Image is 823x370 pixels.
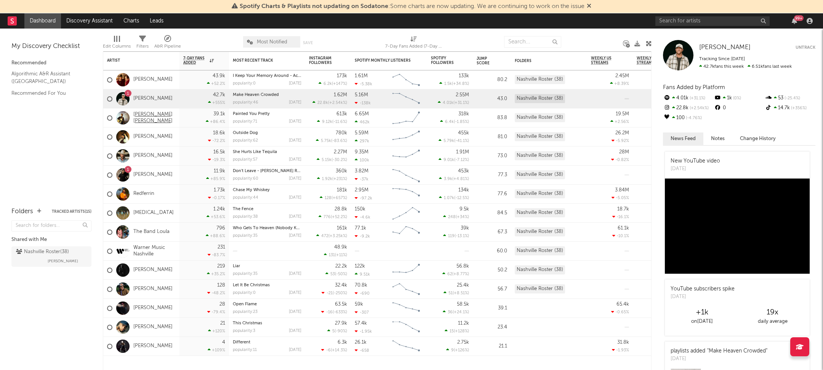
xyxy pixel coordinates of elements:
div: Who Gets To Heaven (Nobody Knows) [233,226,301,230]
input: Search for folders... [11,220,91,231]
div: 5.59M [355,131,368,136]
a: Painted You Pretty [233,112,270,116]
div: ( ) [439,176,469,181]
div: ( ) [439,195,469,200]
span: [PERSON_NAME] [699,44,751,51]
div: 56.8k [456,264,469,269]
div: popularity: 0 [233,81,256,86]
a: [PERSON_NAME] [133,77,173,83]
div: ( ) [443,214,469,219]
div: 6.65M [355,112,369,116]
div: +8.39 % [610,81,629,86]
div: 48.9k [334,245,347,250]
span: 1.5k [444,82,452,86]
a: Who Gets To Heaven (Nobody Knows) [233,226,308,230]
span: 9.12k [322,120,332,124]
span: 6.2k [323,82,332,86]
div: 39.1k [213,112,225,116]
div: 2.55M [456,92,469,97]
div: Recommended [11,59,91,68]
div: Nashville Roster (38) [515,94,565,103]
a: Let It Be Christmas [233,283,270,287]
div: +35.2 % [207,271,225,276]
span: +231 % [333,177,346,181]
div: 455k [458,131,469,136]
div: 43.0 [477,94,507,104]
div: Nashville Roster (38) [515,208,565,217]
div: 9.51k [355,272,370,277]
div: ( ) [439,138,469,143]
div: [DATE] [289,81,301,86]
div: 318k [458,112,469,116]
span: 5.75k [321,139,331,143]
div: [DATE] [671,165,720,173]
div: Nashville Roster (38) [515,132,565,141]
div: 9.5k [460,207,469,212]
div: 43.9k [213,73,225,78]
button: Tracked Artists(15) [52,210,91,214]
span: 5.79k [444,139,454,143]
div: ( ) [319,214,347,219]
div: 77.3 [477,171,507,180]
span: +3.25k % [330,234,346,238]
div: -138k [355,100,371,105]
div: New YouTube video [671,157,720,165]
a: Charts [118,13,144,29]
span: -7.12 % [455,158,468,162]
div: 133k [459,73,469,78]
span: 1.07k [444,196,454,200]
span: +8.77 % [453,272,468,276]
div: Chase My Whiskey [233,188,301,192]
svg: Chart title [389,147,423,166]
span: +356 % [790,106,807,110]
span: +11 % [336,253,346,257]
span: 22.8k [317,101,328,105]
span: 3.9k [444,177,452,181]
div: 18.7k [617,207,629,212]
div: -0.17 % [208,195,225,200]
div: A&R Pipeline [154,42,181,51]
a: Dashboard [24,13,61,29]
a: Liar [233,264,240,268]
span: 1.92k [322,177,332,181]
div: Nashville Roster (38) [515,189,565,198]
a: [PERSON_NAME] [133,267,173,273]
div: popularity: 57 [233,158,258,162]
div: 99 + [794,15,804,21]
span: 9.01k [444,158,454,162]
button: 99+ [792,18,797,24]
div: [DATE] [289,139,301,143]
span: 7-Day Fans Added [183,56,208,65]
a: [PERSON_NAME] [133,172,173,178]
div: ( ) [316,138,347,143]
div: 1.62M [334,92,347,97]
div: 181k [337,188,347,193]
div: popularity: 62 [233,139,258,143]
div: [DATE] [289,272,301,276]
span: 4.01k [443,101,453,105]
div: Painted You Pretty [233,112,301,116]
div: 1k [714,93,764,103]
div: 19.5M [616,112,629,116]
div: 60.0 [477,247,507,256]
div: ( ) [325,271,347,276]
svg: Chart title [389,204,423,223]
div: [DATE] [289,234,301,238]
span: Spotify Charts & Playlists not updating on Sodatone [240,3,388,10]
div: 77.1k [355,226,366,231]
span: 62 [447,272,452,276]
div: -37k [355,177,368,182]
div: +52.2 % [207,81,225,86]
span: -11.6 % [333,120,346,124]
span: +2.54k % [689,106,709,110]
div: 2.45M [615,73,629,78]
span: 128 [325,196,331,200]
div: Most Recent Track [233,58,290,63]
a: [PERSON_NAME] [PERSON_NAME] [133,112,176,124]
div: 173k [337,73,347,78]
div: Edit Columns [103,32,131,54]
div: Outside Dog [233,131,301,135]
div: -19.3 % [208,157,225,162]
svg: Chart title [389,128,423,147]
div: 16.5k [213,150,225,155]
